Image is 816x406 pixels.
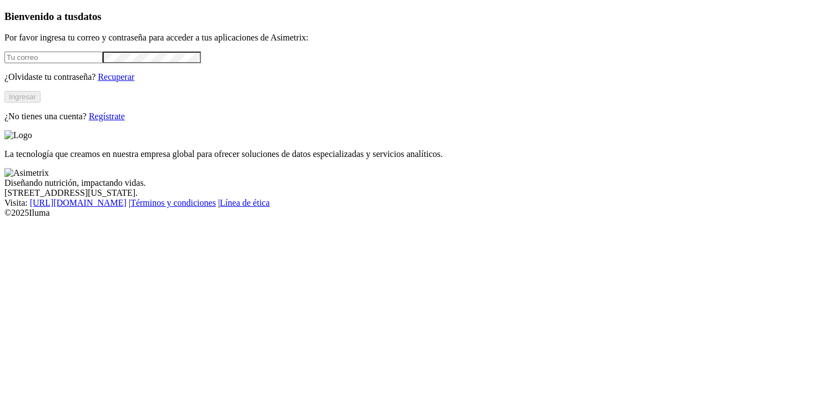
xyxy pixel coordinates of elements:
[4,11,812,23] h3: Bienvenido a tus
[4,52,103,63] input: Tu correo
[220,198,270,207] a: Línea de ética
[89,111,125,121] a: Regístrate
[130,198,216,207] a: Términos y condiciones
[30,198,127,207] a: [URL][DOMAIN_NAME]
[4,72,812,82] p: ¿Olvidaste tu contraseña?
[4,188,812,198] div: [STREET_ADDRESS][US_STATE].
[4,111,812,121] p: ¿No tienes una cuenta?
[4,198,812,208] div: Visita : | |
[4,178,812,188] div: Diseñando nutrición, impactando vidas.
[4,168,49,178] img: Asimetrix
[98,72,134,82] a: Recuperar
[4,130,32,140] img: Logo
[4,208,812,218] div: © 2025 Iluma
[4,149,812,159] p: La tecnología que creamos en nuestra empresa global para ofrecer soluciones de datos especializad...
[4,33,812,43] p: Por favor ingresa tu correo y contraseña para acceder a tus aplicaciones de Asimetrix:
[4,91,41,103] button: Ingresar
[78,11,102,22] span: datos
